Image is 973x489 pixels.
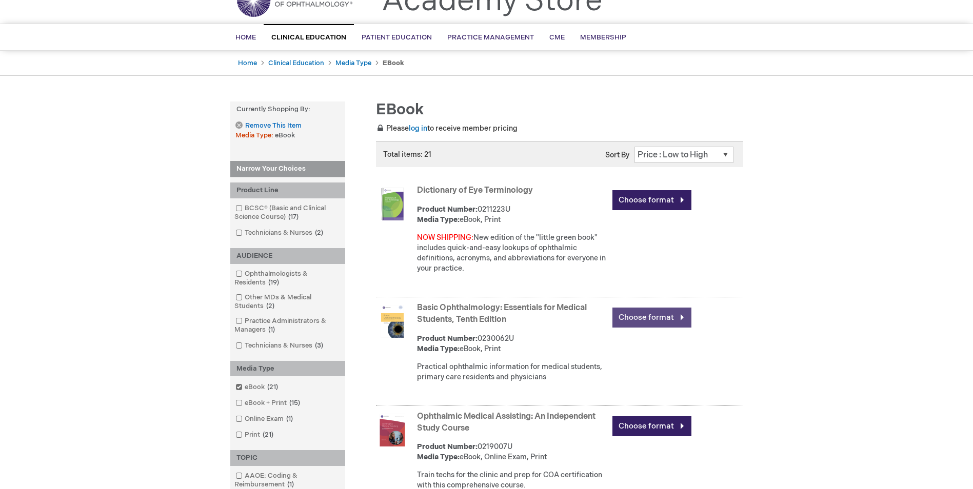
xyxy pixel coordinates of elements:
[409,124,427,133] a: log in
[233,341,327,351] a: Technicians & Nurses3
[230,101,345,117] strong: Currently Shopping by:
[312,341,326,350] span: 3
[312,229,326,237] span: 2
[417,233,473,242] font: NOW SHIPPING:
[238,59,257,67] a: Home
[233,269,343,288] a: Ophthalmologists & Residents19
[284,415,295,423] span: 1
[233,414,297,424] a: Online Exam1
[383,150,431,159] span: Total items: 21
[230,248,345,264] div: AUDIENCE
[383,59,404,67] strong: eBook
[376,305,409,338] img: Basic Ophthalmology: Essentials for Medical Students, Tenth Edition
[245,121,302,131] span: Remove This Item
[233,203,343,222] a: BCSC® (Basic and Clinical Science Course)17
[376,188,409,220] img: Dictionary of Eye Terminology
[285,480,296,488] span: 1
[417,442,607,462] div: 0219007U eBook, Online Exam, Print
[271,33,346,42] span: Clinical Education
[417,362,607,382] div: Practical ophthalmic information for medical students, primary care residents and physicians
[417,442,478,451] strong: Product Number:
[605,151,629,159] label: Sort By
[417,205,607,225] div: 0211223U eBook, Print
[612,308,691,328] a: Choose format
[580,33,626,42] span: Membership
[235,131,275,139] span: Media Type
[417,186,533,195] a: Dictionary of Eye Terminology
[447,33,534,42] span: Practice Management
[612,416,691,436] a: Choose format
[376,100,424,119] span: eBook
[268,59,324,67] a: Clinical Education
[417,344,460,353] strong: Media Type:
[286,213,301,221] span: 17
[230,182,345,198] div: Product Line
[233,430,277,440] a: Print21
[235,121,301,130] a: Remove This Item
[233,398,304,408] a: eBook + Print15
[233,228,327,238] a: Technicians & Nurses2
[233,316,343,335] a: Practice Administrators & Managers1
[230,361,345,377] div: Media Type
[275,131,295,139] span: eBook
[235,33,256,42] span: Home
[260,431,276,439] span: 21
[549,33,565,42] span: CME
[417,453,460,461] strong: Media Type:
[230,450,345,466] div: TOPIC
[264,302,277,310] span: 2
[362,33,432,42] span: Patient Education
[376,124,518,133] span: Please to receive member pricing
[612,190,691,210] a: Choose format
[287,399,303,407] span: 15
[417,215,460,224] strong: Media Type:
[417,334,607,354] div: 0230062U eBook, Print
[230,161,345,177] strong: Narrow Your Choices
[265,383,281,391] span: 21
[417,303,587,324] a: Basic Ophthalmology: Essentials for Medical Students, Tenth Edition
[266,325,277,334] span: 1
[233,293,343,311] a: Other MDs & Medical Students2
[417,412,595,433] a: Ophthalmic Medical Assisting: An Independent Study Course
[335,59,371,67] a: Media Type
[417,233,607,274] div: New edition of the "little green book" includes quick-and-easy lookups of ophthalmic definitions,...
[266,278,282,287] span: 19
[376,414,409,446] img: Ophthalmic Medical Assisting: An Independent Study Course
[417,205,478,214] strong: Product Number:
[233,382,282,392] a: eBook21
[417,334,478,343] strong: Product Number:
